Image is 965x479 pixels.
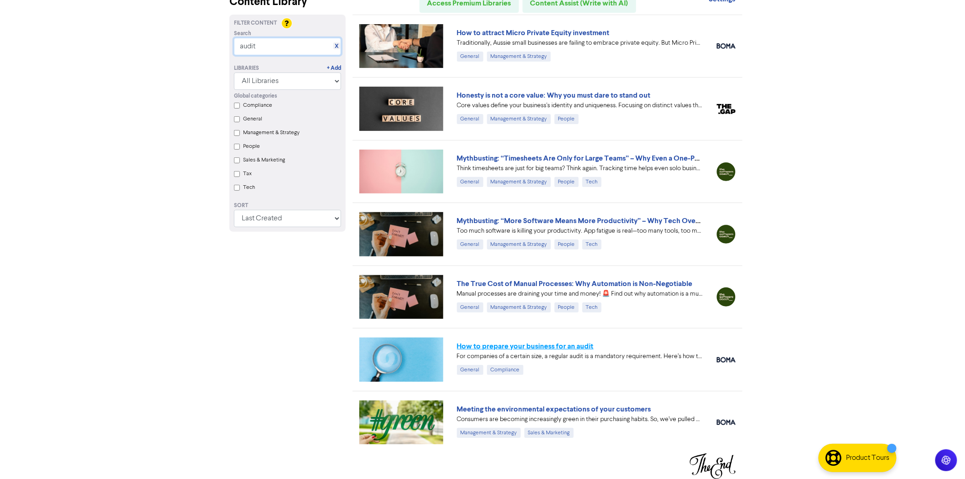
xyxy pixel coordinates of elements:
a: How to prepare your business for an audit [457,342,594,351]
a: The True Cost of Manual Processes: Why Automation is Non-Negotiable [457,279,693,288]
label: People [243,142,260,151]
div: Management & Strategy [457,428,521,438]
div: Filter Content [234,19,341,27]
img: boma [717,420,736,425]
div: Global categories [234,92,341,100]
a: How to attract Micro Private Equity investment [457,28,610,37]
div: Sales & Marketing [524,428,574,438]
img: thesoftwarecoach [717,287,736,306]
div: Sort [234,202,341,210]
div: Management & Strategy [487,52,551,62]
a: X [335,43,339,50]
div: People [555,302,579,312]
div: People [555,239,579,250]
label: General [243,115,262,123]
div: Tech [582,177,602,187]
label: Tech [243,183,255,192]
div: Manual processes are draining your time and money! 🚨 Find out why automation is a must for any bu... [457,289,703,299]
div: Compliance [487,365,524,375]
div: Think timesheets are just for big teams? Think again. Tracking time helps even solo business owne... [457,164,703,173]
div: General [457,365,483,375]
div: Management & Strategy [487,239,551,250]
label: Tax [243,170,252,178]
div: General [457,177,483,187]
div: General [457,302,483,312]
div: General [457,114,483,124]
div: Too much software is killing your productivity. App fatigue is real—too many tools, too many logi... [457,226,703,236]
div: Management & Strategy [487,177,551,187]
a: Mythbusting: “Timesheets Are Only for Large Teams” – Why Even a One-Person Business Should Track ... [457,154,806,163]
div: For companies of a certain size, a regular audit is a mandatory requirement. Here’s how to get yo... [457,352,703,361]
div: People [555,114,579,124]
label: Sales & Marketing [243,156,285,164]
a: Honesty is not a core value: Why you must dare to stand out [457,91,651,100]
img: You have reached the last page of content [690,453,736,479]
div: Tech [582,302,602,312]
div: Management & Strategy [487,302,551,312]
img: boma [717,43,736,49]
div: People [555,177,579,187]
div: Libraries [234,64,259,73]
img: thegap [717,104,736,114]
div: Traditionally, Aussie small businesses are failing to embrace private equity. But Micro Private E... [457,38,703,48]
div: Core values define your business's identity and uniqueness. Focusing on distinct values that refl... [457,101,703,110]
div: General [457,239,483,250]
div: Management & Strategy [487,114,551,124]
img: boma_accounting [717,357,736,363]
div: Tech [582,239,602,250]
iframe: Chat Widget [919,435,965,479]
span: Search [234,30,251,38]
label: Compliance [243,101,272,109]
a: Mythbusting: “More Software Means More Productivity” – Why Tech Overload Is Killing Your Workflow [457,216,794,225]
img: thesoftwarecoach [717,162,736,181]
a: Meeting the environmental expectations of your customers [457,405,651,414]
a: + Add [327,64,341,73]
div: Consumers are becoming increasingly green in their purchasing habits. So, we’ve pulled out five w... [457,415,703,424]
img: thesoftwarecoach [717,225,736,244]
div: General [457,52,483,62]
label: Management & Strategy [243,129,300,137]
